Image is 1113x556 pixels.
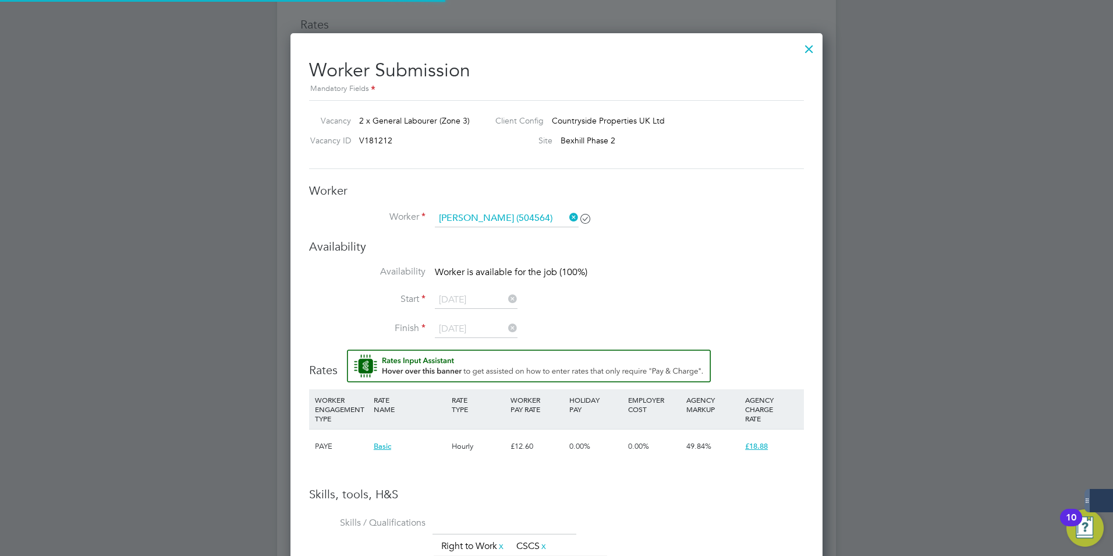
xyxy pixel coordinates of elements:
span: 0.00% [569,441,590,451]
input: Select one [435,321,517,338]
div: RATE TYPE [449,389,508,420]
label: Worker [309,211,426,223]
span: Bexhill Phase 2 [561,135,615,146]
div: PAYE [312,430,371,463]
h3: Skills, tools, H&S [309,487,804,502]
label: Vacancy [304,115,351,126]
h2: Worker Submission [309,50,804,96]
span: Basic [374,441,391,451]
span: 2 x General Labourer (Zone 3) [359,115,470,126]
h3: Worker [309,183,804,198]
span: 0.00% [628,441,649,451]
div: EMPLOYER COST [625,389,684,420]
label: Finish [309,322,426,335]
li: Right to Work [437,539,510,554]
span: Countryside Properties UK Ltd [552,115,665,126]
div: AGENCY CHARGE RATE [742,389,801,429]
div: WORKER PAY RATE [508,389,566,420]
input: Search for... [435,210,579,227]
span: Worker is available for the job (100%) [435,266,587,278]
div: HOLIDAY PAY [566,389,625,420]
label: Site [486,135,552,146]
button: Open Resource Center, 10 new notifications [1066,509,1104,547]
div: Mandatory Fields [309,83,804,96]
h3: Rates [309,350,804,378]
label: Availability [309,266,426,278]
span: 49.84% [686,441,711,451]
label: Client Config [486,115,544,126]
li: CSCS [512,539,552,554]
span: V181212 [359,135,392,146]
div: 10 [1066,518,1076,533]
button: Rate Assistant [347,350,711,382]
div: AGENCY MARKUP [683,389,742,420]
h3: Availability [309,239,804,254]
label: Skills / Qualifications [309,517,426,529]
a: x [540,539,548,554]
a: x [497,539,505,554]
div: WORKER ENGAGEMENT TYPE [312,389,371,429]
div: Hourly [449,430,508,463]
label: Vacancy ID [304,135,351,146]
div: £12.60 [508,430,566,463]
span: £18.88 [745,441,768,451]
div: RATE NAME [371,389,449,420]
label: Start [309,293,426,305]
input: Select one [435,291,517,309]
